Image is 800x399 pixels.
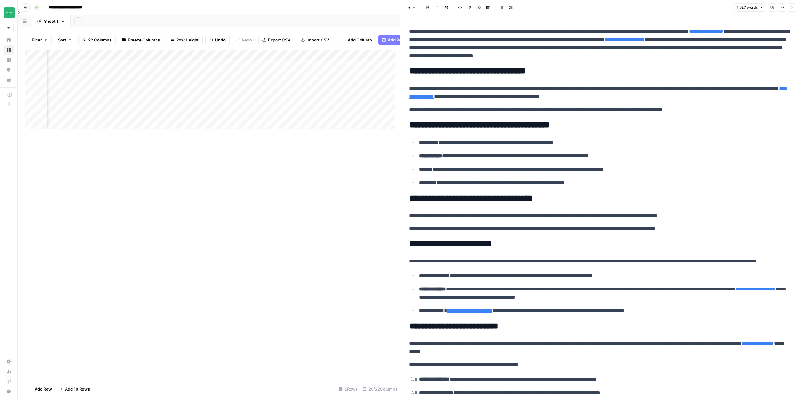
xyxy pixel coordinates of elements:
[242,37,252,43] span: Redo
[734,3,766,12] button: 1,827 words
[88,37,112,43] span: 22 Columns
[118,35,164,45] button: Freeze Columns
[28,35,52,45] button: Filter
[268,37,290,43] span: Export CSV
[337,384,360,394] div: 6 Rows
[258,35,294,45] button: Export CSV
[25,384,56,394] button: Add Row
[4,357,14,367] a: Settings
[348,37,372,43] span: Add Column
[737,5,758,10] span: 1,827 words
[4,5,14,21] button: Workspace: Team Empathy
[4,377,14,387] a: Learning Hub
[297,35,333,45] button: Import CSV
[360,384,400,394] div: 20/22 Columns
[232,35,256,45] button: Redo
[4,387,14,397] button: Help + Support
[4,55,14,65] a: Insights
[4,75,14,85] a: Your Data
[4,65,14,75] a: Opportunities
[58,37,66,43] span: Sort
[205,35,230,45] button: Undo
[65,386,90,392] span: Add 10 Rows
[338,35,376,45] button: Add Column
[4,367,14,377] a: Usage
[378,35,426,45] button: Add Power Agent
[176,37,199,43] span: Row Height
[215,37,226,43] span: Undo
[167,35,203,45] button: Row Height
[307,37,329,43] span: Import CSV
[44,18,58,24] div: Sheet 1
[32,37,42,43] span: Filter
[32,15,71,27] a: Sheet 1
[56,384,94,394] button: Add 10 Rows
[78,35,116,45] button: 22 Columns
[128,37,160,43] span: Freeze Columns
[388,37,422,43] span: Add Power Agent
[4,35,14,45] a: Home
[54,35,76,45] button: Sort
[4,7,15,18] img: Team Empathy Logo
[35,386,52,392] span: Add Row
[4,45,14,55] a: Browse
